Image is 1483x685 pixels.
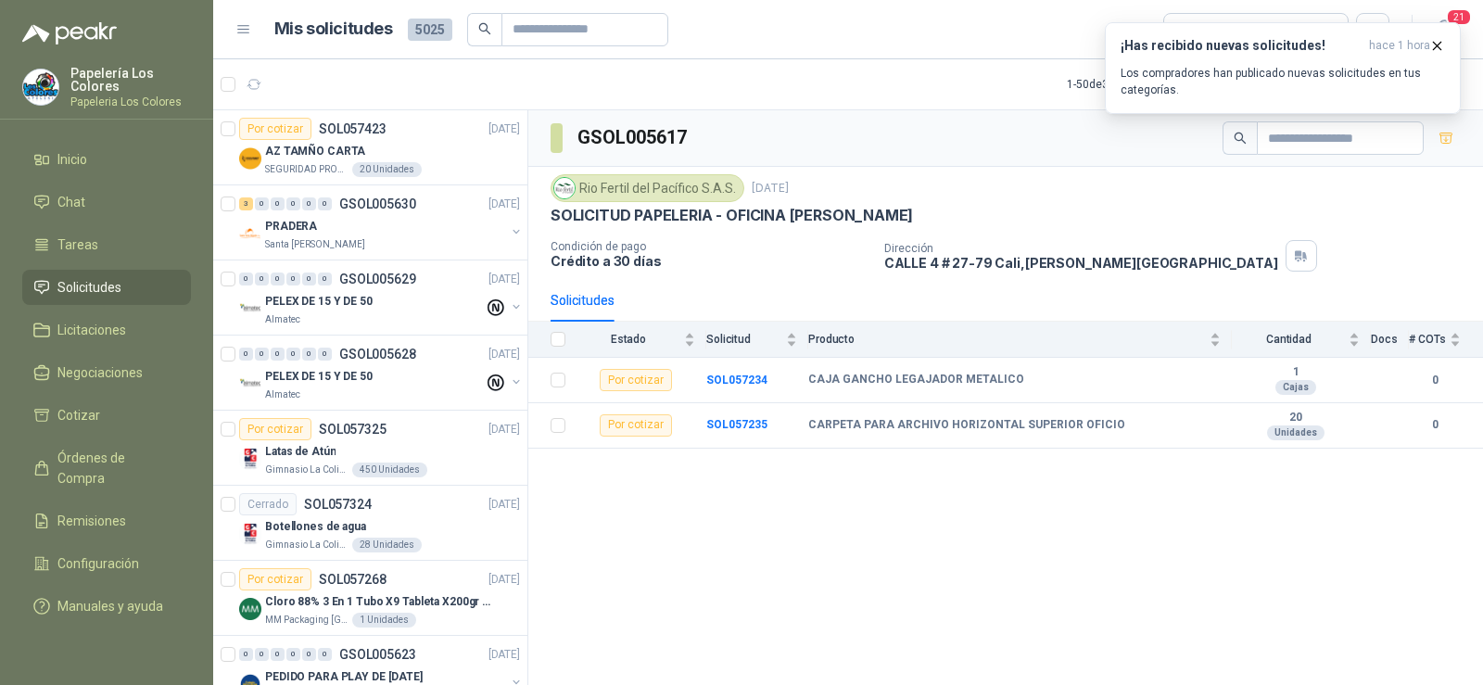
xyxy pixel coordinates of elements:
[239,298,261,320] img: Company Logo
[352,162,422,177] div: 20 Unidades
[213,411,527,486] a: Por cotizarSOL057325[DATE] Company LogoLatas de AtúnGimnasio La Colina450 Unidades
[22,22,117,44] img: Logo peakr
[239,523,261,545] img: Company Logo
[551,240,869,253] p: Condición de pago
[57,405,100,425] span: Cotizar
[352,463,427,477] div: 450 Unidades
[265,143,365,160] p: AZ TAMÑO CARTA
[706,333,782,346] span: Solicitud
[551,174,744,202] div: Rio Fertil del Pacífico S.A.S.
[271,648,285,661] div: 0
[57,511,126,531] span: Remisiones
[239,273,253,285] div: 0
[265,518,366,536] p: Botellones de agua
[302,348,316,361] div: 0
[265,443,336,461] p: Latas de Atún
[1409,416,1461,434] b: 0
[70,96,191,108] p: Papeleria Los Colores
[1409,372,1461,389] b: 0
[488,571,520,589] p: [DATE]
[265,463,349,477] p: Gimnasio La Colina
[488,646,520,664] p: [DATE]
[1427,13,1461,46] button: 21
[1275,380,1316,395] div: Cajas
[808,373,1024,387] b: CAJA GANCHO LEGAJADOR METALICO
[302,648,316,661] div: 0
[239,418,311,440] div: Por cotizar
[271,348,285,361] div: 0
[319,423,387,436] p: SOL057325
[554,178,575,198] img: Company Logo
[271,197,285,210] div: 0
[57,235,98,255] span: Tareas
[339,648,416,661] p: GSOL005623
[265,593,496,611] p: Cloro 88% 3 En 1 Tubo X9 Tableta X200gr Oxycl
[271,273,285,285] div: 0
[302,197,316,210] div: 0
[1369,38,1430,54] span: hace 1 hora
[255,348,269,361] div: 0
[600,414,672,437] div: Por cotizar
[265,368,373,386] p: PELEX DE 15 Y DE 50
[22,440,191,496] a: Órdenes de Compra
[239,348,253,361] div: 0
[22,142,191,177] a: Inicio
[318,348,332,361] div: 0
[577,333,680,346] span: Estado
[339,273,416,285] p: GSOL005629
[1409,333,1446,346] span: # COTs
[239,648,253,661] div: 0
[302,273,316,285] div: 0
[239,147,261,170] img: Company Logo
[239,373,261,395] img: Company Logo
[265,312,300,327] p: Almatec
[239,448,261,470] img: Company Logo
[551,253,869,269] p: Crédito a 30 días
[551,290,615,311] div: Solicitudes
[265,613,349,628] p: MM Packaging [GEOGRAPHIC_DATA]
[57,448,173,488] span: Órdenes de Compra
[808,322,1232,358] th: Producto
[1175,19,1214,40] div: Todas
[274,16,393,43] h1: Mis solicitudes
[706,374,767,387] a: SOL057234
[70,67,191,93] p: Papelería Los Colores
[239,118,311,140] div: Por cotizar
[1267,425,1325,440] div: Unidades
[255,197,269,210] div: 0
[808,418,1125,433] b: CARPETA PARA ARCHIVO HORIZONTAL SUPERIOR OFICIO
[255,273,269,285] div: 0
[22,546,191,581] a: Configuración
[239,222,261,245] img: Company Logo
[239,268,524,327] a: 0 0 0 0 0 0 GSOL005629[DATE] Company LogoPELEX DE 15 Y DE 50Almatec
[265,293,373,311] p: PELEX DE 15 Y DE 50
[286,197,300,210] div: 0
[488,496,520,514] p: [DATE]
[255,648,269,661] div: 0
[213,561,527,636] a: Por cotizarSOL057268[DATE] Company LogoCloro 88% 3 En 1 Tubo X9 Tableta X200gr OxyclMM Packaging ...
[1105,22,1461,114] button: ¡Has recibido nuevas solicitudes!hace 1 hora Los compradores han publicado nuevas solicitudes en ...
[57,149,87,170] span: Inicio
[339,197,416,210] p: GSOL005630
[286,648,300,661] div: 0
[239,598,261,620] img: Company Logo
[884,242,1278,255] p: Dirección
[1232,411,1360,425] b: 20
[239,568,311,590] div: Por cotizar
[318,273,332,285] div: 0
[213,110,527,185] a: Por cotizarSOL057423[DATE] Company LogoAZ TAMÑO CARTASEGURIDAD PROVISER LTDA20 Unidades
[1234,132,1247,145] span: search
[551,206,913,225] p: SOLICITUD PAPELERIA - OFICINA [PERSON_NAME]
[408,19,452,41] span: 5025
[488,121,520,138] p: [DATE]
[318,648,332,661] div: 0
[57,362,143,383] span: Negociaciones
[1232,365,1360,380] b: 1
[318,197,332,210] div: 0
[488,196,520,213] p: [DATE]
[239,493,297,515] div: Cerrado
[706,418,767,431] a: SOL057235
[23,70,58,105] img: Company Logo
